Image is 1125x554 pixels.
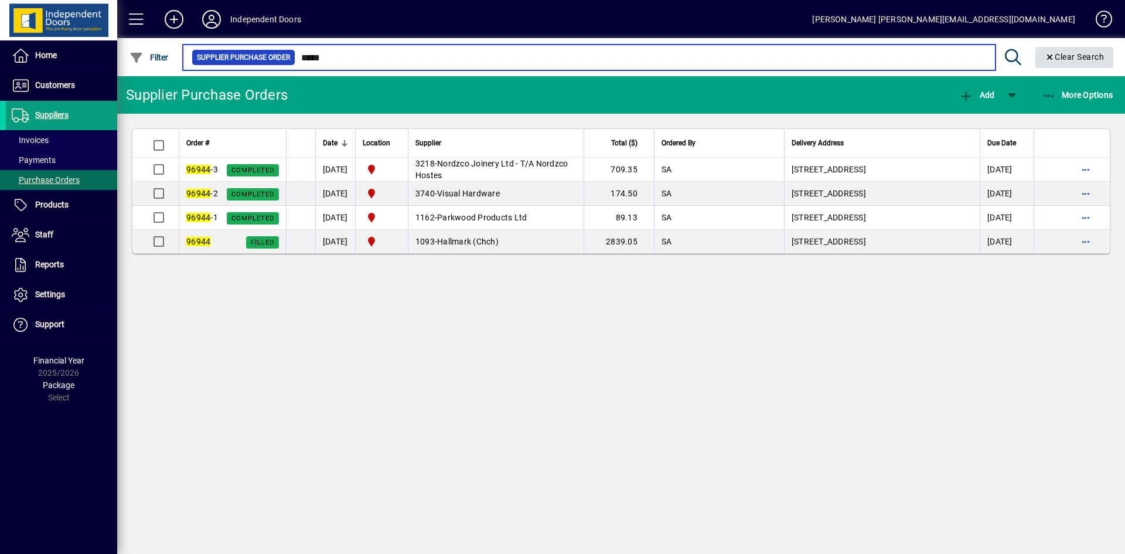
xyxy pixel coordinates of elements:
span: Reports [35,260,64,269]
td: [DATE] [315,158,355,182]
div: Order # [186,137,279,149]
span: Invoices [12,135,49,145]
span: SA [662,189,672,198]
td: [DATE] [315,230,355,253]
span: Date [323,137,337,149]
button: More options [1076,232,1095,251]
td: - [408,230,584,253]
span: Payments [12,155,56,165]
button: Profile [193,9,230,30]
a: Support [6,310,117,339]
div: Date [323,137,348,149]
em: 96944 [186,213,210,222]
span: Christchurch [363,210,401,225]
td: [STREET_ADDRESS] [784,206,980,230]
td: 709.35 [584,158,654,182]
button: Add [155,9,193,30]
span: Location [363,137,390,149]
span: Christchurch [363,234,401,249]
span: Filter [129,53,169,62]
span: Package [43,380,74,390]
span: 3218 [415,159,435,168]
span: Customers [35,80,75,90]
em: 96944 [186,189,210,198]
div: Location [363,137,401,149]
span: Completed [231,166,274,174]
span: Add [959,90,994,100]
span: More Options [1042,90,1113,100]
span: Staff [35,230,53,239]
button: More options [1076,160,1095,179]
span: Christchurch [363,162,401,176]
button: More Options [1039,84,1116,106]
button: More options [1076,184,1095,203]
a: Customers [6,71,117,100]
span: Completed [231,215,274,222]
span: -3 [186,165,218,174]
div: Total ($) [591,137,648,149]
em: 96944 [186,165,210,174]
span: Purchase Orders [12,175,80,185]
td: [STREET_ADDRESS] [784,158,980,182]
a: Staff [6,220,117,250]
td: [STREET_ADDRESS] [784,230,980,253]
span: Order # [186,137,209,149]
button: Clear [1035,47,1114,68]
a: Invoices [6,130,117,150]
span: Supplier [415,137,441,149]
a: Home [6,41,117,70]
td: [DATE] [315,182,355,206]
span: Total ($) [611,137,637,149]
button: Filter [127,47,172,68]
span: Visual Hardware [437,189,500,198]
td: [DATE] [980,206,1034,230]
td: 2839.05 [584,230,654,253]
td: - [408,182,584,206]
a: Payments [6,150,117,170]
span: Clear Search [1045,52,1104,62]
span: Financial Year [33,356,84,365]
span: Christchurch [363,186,401,200]
span: 1093 [415,237,435,246]
em: 96944 [186,237,210,246]
td: 89.13 [584,206,654,230]
td: [DATE] [980,158,1034,182]
a: Products [6,191,117,220]
a: Purchase Orders [6,170,117,190]
a: Reports [6,250,117,280]
div: [PERSON_NAME] [PERSON_NAME][EMAIL_ADDRESS][DOMAIN_NAME] [812,10,1075,29]
span: Delivery Address [792,137,844,149]
a: Settings [6,280,117,310]
span: SA [662,213,672,222]
td: - [408,206,584,230]
span: Due Date [987,137,1016,149]
button: Add [956,84,997,106]
span: Nordzco Joinery Ltd - T/A Nordzco Hostes [415,159,568,180]
div: Supplier [415,137,577,149]
span: Hallmark (Chch) [437,237,499,246]
span: Completed [231,191,274,198]
td: 174.50 [584,182,654,206]
span: 3740 [415,189,435,198]
td: - [408,158,584,182]
span: Parkwood Products Ltd [437,213,527,222]
span: Support [35,320,64,329]
span: Ordered By [662,137,696,149]
span: Home [35,50,57,60]
span: 1162 [415,213,435,222]
div: Ordered By [662,137,777,149]
span: Filled [251,239,274,246]
span: Supplier Purchase Order [197,52,290,63]
div: Due Date [987,137,1027,149]
td: [STREET_ADDRESS] [784,182,980,206]
span: -2 [186,189,218,198]
span: SA [662,165,672,174]
span: Settings [35,290,65,299]
td: [DATE] [980,182,1034,206]
button: More options [1076,208,1095,227]
a: Knowledge Base [1087,2,1110,40]
span: Products [35,200,69,209]
div: Independent Doors [230,10,301,29]
span: SA [662,237,672,246]
td: [DATE] [315,206,355,230]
